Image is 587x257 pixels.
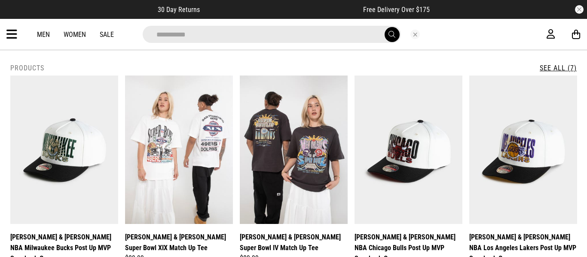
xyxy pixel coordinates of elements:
[37,30,50,39] a: Men
[540,64,577,72] a: See All (7)
[125,76,233,224] img: Mitchell & Ness Super Bowl Xix Match Up Tee in White
[363,6,430,14] span: Free Delivery Over $175
[125,232,233,253] a: [PERSON_NAME] & [PERSON_NAME] Super Bowl XIX Match Up Tee
[100,30,114,39] a: Sale
[410,30,420,39] button: Close search
[7,3,33,29] button: Open LiveChat chat widget
[217,5,346,14] iframe: Customer reviews powered by Trustpilot
[355,76,462,224] img: Mitchell & Ness Nba Chicago Bulls Post Up Mvp Snapback Cap in White
[240,76,348,224] img: Mitchell & Ness Super Bowl Iv Match Up Tee in Black
[10,76,118,224] img: Mitchell & Ness Nba Milwaukee Bucks Post Up Mvp Snapback Cap in White
[10,64,44,72] h2: Products
[240,232,348,253] a: [PERSON_NAME] & [PERSON_NAME] Super Bowl IV Match Up Tee
[64,30,86,39] a: Women
[158,6,200,14] span: 30 Day Returns
[469,76,577,224] img: Mitchell & Ness Nba Los Angeles Lakers Post Up Mvp Snapback Cap in White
